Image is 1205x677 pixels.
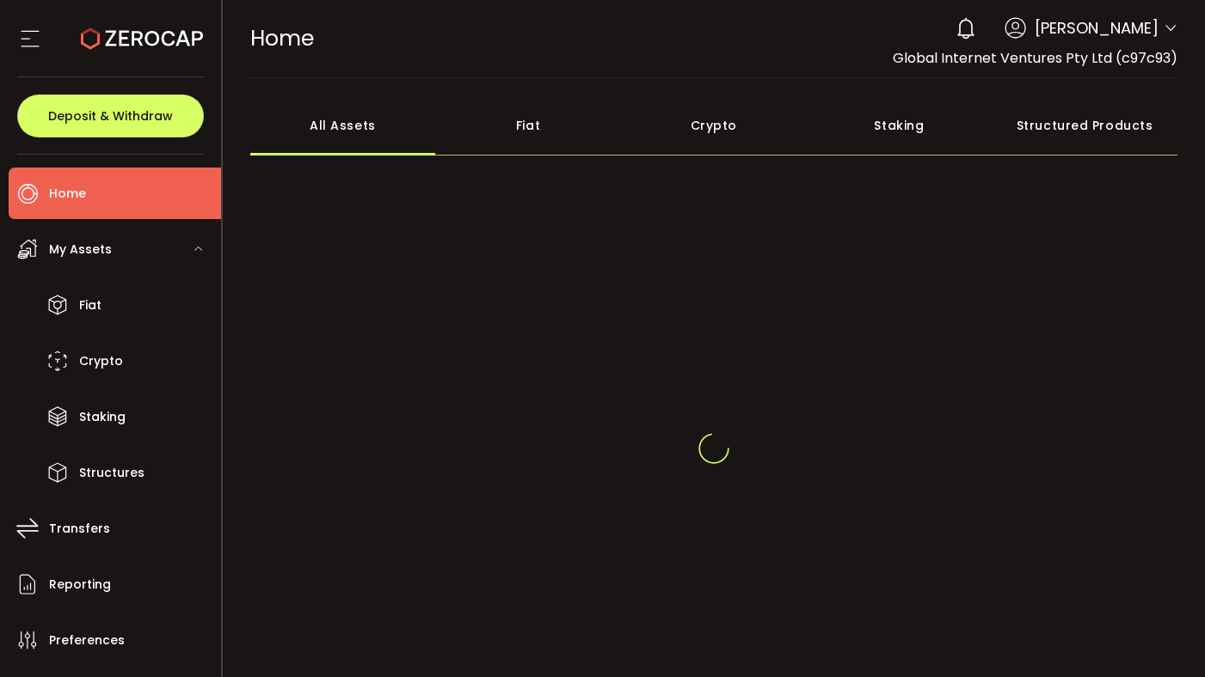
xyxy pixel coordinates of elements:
button: Deposit & Withdraw [17,95,204,137]
span: Preferences [49,628,125,653]
span: Reporting [49,572,111,597]
div: Fiat [435,95,621,156]
span: Home [250,23,314,53]
span: Crypto [79,349,123,374]
div: Staking [807,95,993,156]
span: [PERSON_NAME] [1035,16,1159,40]
span: Fiat [79,293,101,318]
span: Home [49,181,86,206]
div: Crypto [621,95,807,156]
span: Global Internet Ventures Pty Ltd (c97c93) [893,48,1177,68]
span: My Assets [49,237,112,262]
span: Transfers [49,516,110,541]
span: Staking [79,405,126,430]
div: Structured Products [992,95,1177,156]
div: All Assets [250,95,436,156]
span: Deposit & Withdraw [48,110,173,122]
span: Structures [79,460,144,485]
